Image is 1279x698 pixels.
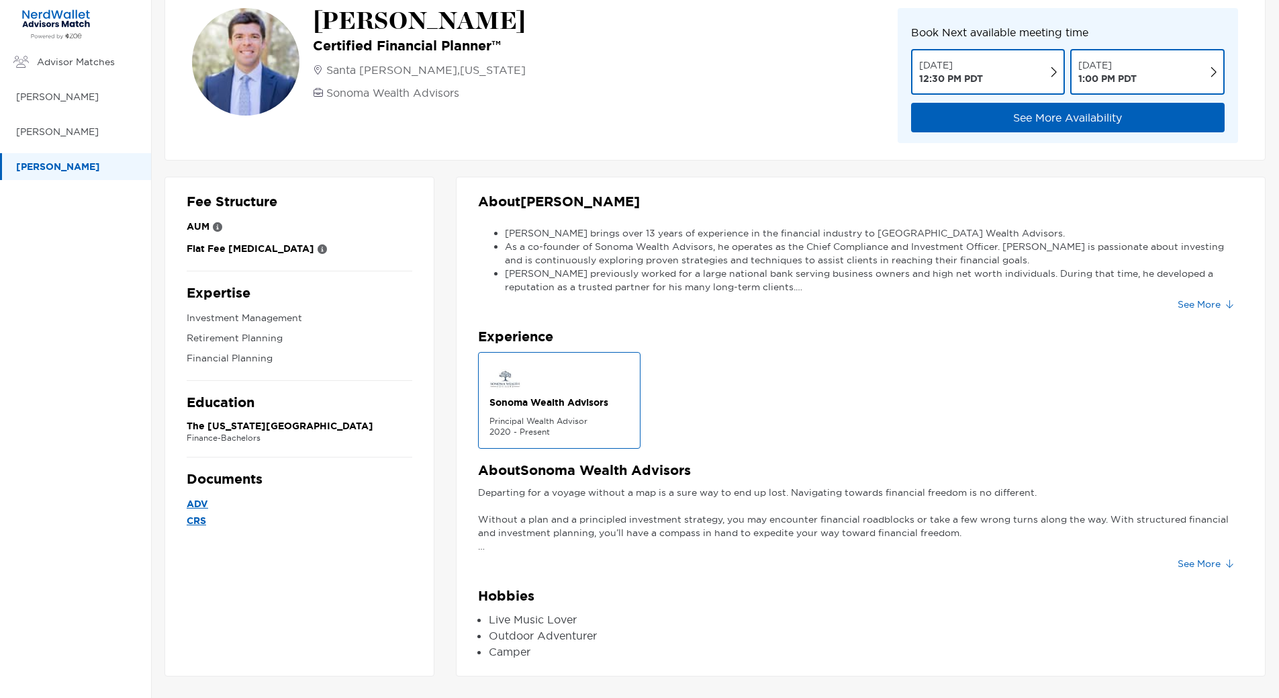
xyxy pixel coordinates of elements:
[187,193,412,210] p: Fee Structure
[187,310,412,326] p: Investment Management
[1070,49,1225,95] button: [DATE] 1:00 PM PDT
[16,159,138,175] p: [PERSON_NAME]
[505,226,1243,240] li: [PERSON_NAME] brings over 13 years of experience in the financial industry to [GEOGRAPHIC_DATA] W...
[1167,553,1243,574] button: See More
[192,8,299,116] img: avatar
[37,54,138,71] p: Advisor Matches
[187,241,314,257] p: Flat Fee [MEDICAL_DATA]
[313,8,526,35] p: [PERSON_NAME]
[1078,58,1137,72] p: [DATE]
[478,193,1243,210] p: About [PERSON_NAME]
[489,396,629,409] p: Sonoma Wealth Advisors
[911,49,1065,95] button: [DATE] 12:30 PM PDT
[16,124,138,140] p: [PERSON_NAME]
[187,218,209,235] p: AUM
[313,38,526,54] p: Certified Financial Planner™
[187,471,412,488] p: Documents
[489,644,1243,660] li: Camper
[187,419,412,433] p: The [US_STATE][GEOGRAPHIC_DATA]
[1078,72,1137,85] p: 1:00 PM PDT
[505,267,1243,294] li: [PERSON_NAME] previously worked for a large national bank serving business owners and high net wo...
[489,427,629,437] p: 2020 - Present
[919,72,983,85] p: 12:30 PM PDT
[489,627,1243,644] li: Outdoor Adventurer
[478,462,1243,479] p: About Sonoma Wealth Advisors
[489,363,521,390] img: firm logo
[1167,294,1243,315] button: See More
[16,9,96,40] img: Zoe Financial
[911,103,1225,132] button: See More Availability
[187,394,412,411] p: Education
[919,58,983,72] p: [DATE]
[478,588,1243,605] p: Hobbies
[187,513,412,529] a: CRS
[478,329,1243,345] p: Experience
[187,496,412,513] a: ADV
[187,350,412,367] p: Financial Planning
[187,330,412,347] p: Retirement Planning
[911,24,1225,41] p: Book Next available meeting time
[187,285,412,302] p: Expertise
[489,611,1243,627] li: Live Music Lover
[489,416,629,427] p: Principal Wealth Advisor
[478,217,1243,294] div: [PERSON_NAME] and his wife, [PERSON_NAME], have 3 daughters and a son. He’s a graduate of The [US...
[16,89,138,105] p: [PERSON_NAME]
[478,486,1243,553] p: Departing for a voyage without a map is a sure way to end up lost. Navigating towards financial f...
[326,85,459,101] p: Sonoma Wealth Advisors
[326,62,526,78] p: Santa [PERSON_NAME] , [US_STATE]
[505,240,1243,267] li: As a co-founder of Sonoma Wealth Advisors, he operates as the Chief Compliance and Investment Off...
[187,433,412,443] p: Finance - Bachelors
